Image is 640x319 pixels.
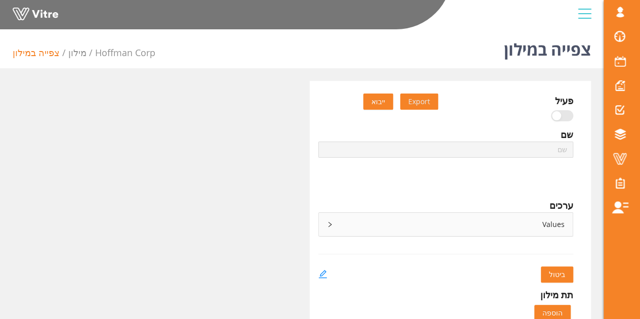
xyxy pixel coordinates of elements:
[327,221,333,227] span: right
[318,266,327,283] a: edit
[319,213,573,236] div: rightValues
[68,47,87,59] a: מילון
[318,269,327,279] span: edit
[318,142,574,158] input: שם
[541,266,573,283] button: ביטול
[13,45,68,60] li: צפייה במילון
[549,198,573,212] div: ערכים
[542,307,563,318] span: הוספה
[561,127,573,142] div: שם
[540,288,573,302] div: תת מילון
[504,25,591,68] h1: צפייה במילון
[549,269,565,280] span: ביטול
[95,47,155,59] a: Hoffman Corp
[400,94,438,110] button: Export
[371,97,385,106] span: ייבוא
[555,94,573,108] div: פעיל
